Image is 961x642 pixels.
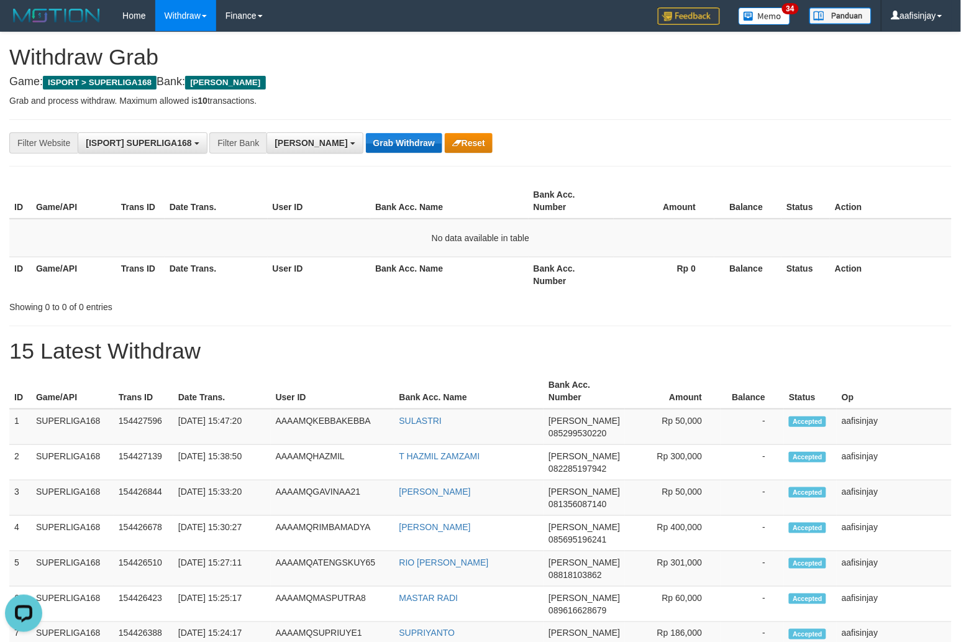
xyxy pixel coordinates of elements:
th: Game/API [31,257,116,292]
td: 154427596 [114,409,173,445]
span: Copy 082285197942 to clipboard [549,464,606,474]
th: Status [784,374,837,409]
p: Grab and process withdraw. Maximum allowed is transactions. [9,94,952,107]
span: Accepted [789,594,826,604]
td: [DATE] 15:33:20 [173,480,271,516]
td: [DATE] 15:30:27 [173,516,271,551]
td: 2 [9,445,31,480]
span: [PERSON_NAME] [549,416,620,426]
span: Accepted [789,629,826,640]
th: Date Trans. [165,257,268,292]
td: aafisinjay [837,516,952,551]
td: Rp 50,000 [625,480,721,516]
td: aafisinjay [837,551,952,587]
td: 154426678 [114,516,173,551]
span: [PERSON_NAME] [185,76,265,89]
th: Rp 0 [614,257,715,292]
td: - [721,516,784,551]
th: Bank Acc. Name [370,183,529,219]
a: T HAZMIL ZAMZAMI [399,451,480,461]
td: Rp 50,000 [625,409,721,445]
strong: 10 [198,96,207,106]
td: aafisinjay [837,480,952,516]
span: [PERSON_NAME] [549,451,620,461]
th: Game/API [31,183,116,219]
span: [PERSON_NAME] [549,487,620,497]
td: Rp 400,000 [625,516,721,551]
th: User ID [271,374,394,409]
th: Date Trans. [165,183,268,219]
th: Balance [714,257,781,292]
a: SUPRIYANTO [399,628,455,638]
td: 154426423 [114,587,173,622]
th: Status [781,257,830,292]
td: [DATE] 15:38:50 [173,445,271,480]
td: AAAAMQGAVINAA21 [271,480,394,516]
span: [PERSON_NAME] [549,628,620,638]
div: Filter Website [9,132,78,154]
h4: Game: Bank: [9,76,952,88]
span: Accepted [789,558,826,569]
span: [PERSON_NAME] [549,557,620,567]
td: 4 [9,516,31,551]
button: Reset [445,133,493,153]
th: Action [830,257,952,292]
th: Bank Acc. Number [529,257,614,292]
th: Op [837,374,952,409]
td: - [721,409,784,445]
th: Balance [714,183,781,219]
img: Feedback.jpg [658,7,720,25]
th: Bank Acc. Number [529,183,614,219]
td: aafisinjay [837,445,952,480]
td: 3 [9,480,31,516]
td: - [721,480,784,516]
th: ID [9,257,31,292]
th: Amount [614,183,715,219]
td: aafisinjay [837,587,952,622]
th: Balance [721,374,784,409]
td: AAAAMQRIMBAMADYA [271,516,394,551]
th: Game/API [31,374,114,409]
span: Accepted [789,523,826,533]
h1: 15 Latest Withdraw [9,339,952,364]
td: Rp 300,000 [625,445,721,480]
th: Amount [625,374,721,409]
a: SULASTRI [399,416,442,426]
span: [ISPORT] SUPERLIGA168 [86,138,191,148]
img: MOTION_logo.png [9,6,104,25]
button: [PERSON_NAME] [266,132,363,154]
span: Copy 089616628679 to clipboard [549,605,606,615]
a: [PERSON_NAME] [399,487,471,497]
td: 6 [9,587,31,622]
td: [DATE] 15:47:20 [173,409,271,445]
span: [PERSON_NAME] [275,138,347,148]
td: 1 [9,409,31,445]
img: panduan.png [809,7,872,24]
a: MASTAR RADI [399,593,458,603]
td: SUPERLIGA168 [31,409,114,445]
th: Trans ID [116,257,165,292]
span: [PERSON_NAME] [549,593,620,603]
td: Rp 301,000 [625,551,721,587]
th: Status [781,183,830,219]
span: 34 [782,3,799,14]
span: Copy 085299530220 to clipboard [549,428,606,438]
td: - [721,551,784,587]
td: - [721,445,784,480]
td: AAAAMQHAZMIL [271,445,394,480]
td: SUPERLIGA168 [31,587,114,622]
span: Copy 081356087140 to clipboard [549,499,606,509]
span: Accepted [789,487,826,498]
td: SUPERLIGA168 [31,551,114,587]
td: SUPERLIGA168 [31,480,114,516]
td: 154426510 [114,551,173,587]
th: Bank Acc. Name [394,374,544,409]
td: 154427139 [114,445,173,480]
span: ISPORT > SUPERLIGA168 [43,76,157,89]
td: [DATE] 15:25:17 [173,587,271,622]
td: AAAAMQKEBBAKEBBA [271,409,394,445]
th: Date Trans. [173,374,271,409]
td: AAAAMQATENGSKUY65 [271,551,394,587]
td: 154426844 [114,480,173,516]
th: Bank Acc. Number [544,374,625,409]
